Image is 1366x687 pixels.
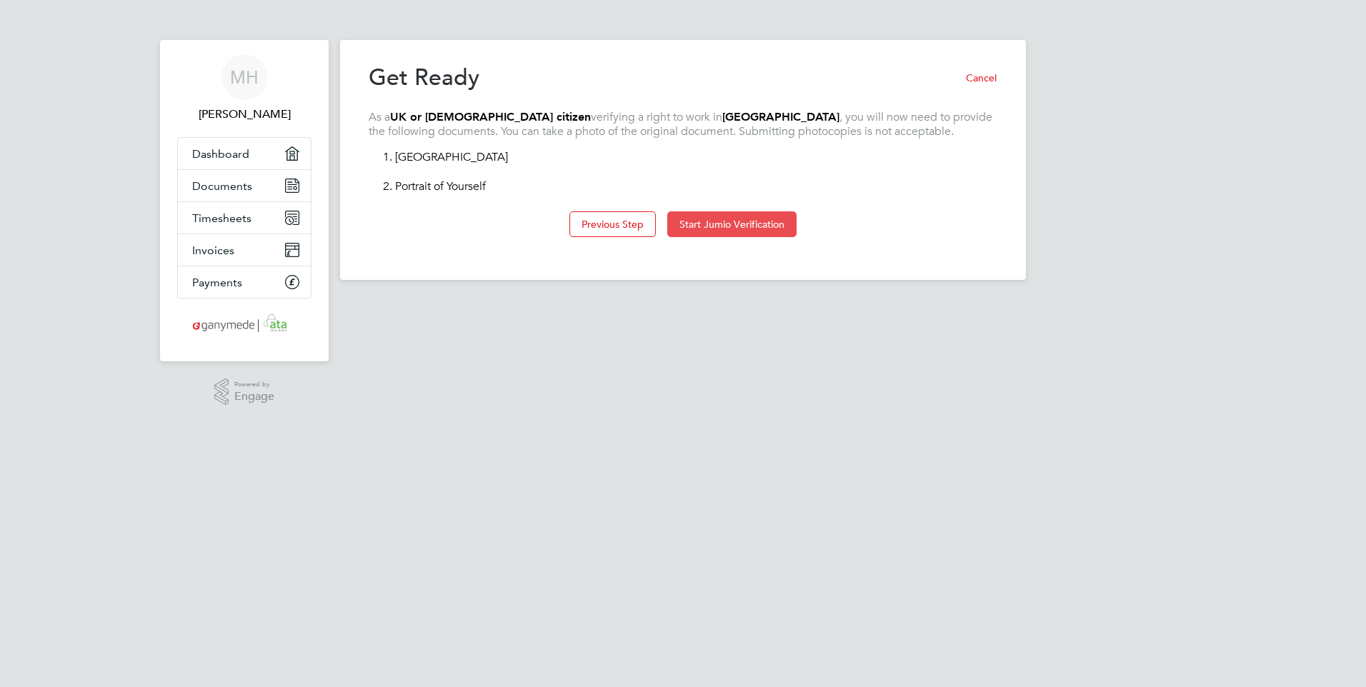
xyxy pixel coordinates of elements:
[591,110,722,124] span: verifying a right to work in
[178,138,311,169] a: Dashboard
[192,179,252,193] span: Documents
[369,63,479,93] h2: Get Ready
[569,211,656,237] button: Previous Step
[383,179,997,194] li: 2. Portrait of Yourself
[177,313,311,336] a: Go to home page
[667,211,797,237] button: Start Jumio Verification
[178,234,311,266] a: Invoices
[177,106,311,123] span: Mathew Heath
[722,110,839,124] strong: [GEOGRAPHIC_DATA]
[383,150,997,179] li: 1. [GEOGRAPHIC_DATA]
[234,391,274,403] span: Engage
[390,110,591,124] strong: UK or [DEMOGRAPHIC_DATA] citizen
[192,147,249,161] span: Dashboard
[369,110,992,139] span: , you will now need to provide the following documents. You can take a photo of the original docu...
[234,378,274,391] span: Powered by
[189,313,301,336] img: ganymedesolutions-logo-retina.png
[160,40,329,361] nav: Main navigation
[192,276,242,289] span: Payments
[954,66,997,89] button: Cancel
[192,244,234,257] span: Invoices
[192,211,251,225] span: Timesheets
[178,170,311,201] a: Documents
[230,68,259,86] span: MH
[178,202,311,234] a: Timesheets
[214,378,275,406] a: Powered byEngage
[369,110,390,124] span: As a
[177,54,311,123] a: MH[PERSON_NAME]
[178,266,311,298] a: Payments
